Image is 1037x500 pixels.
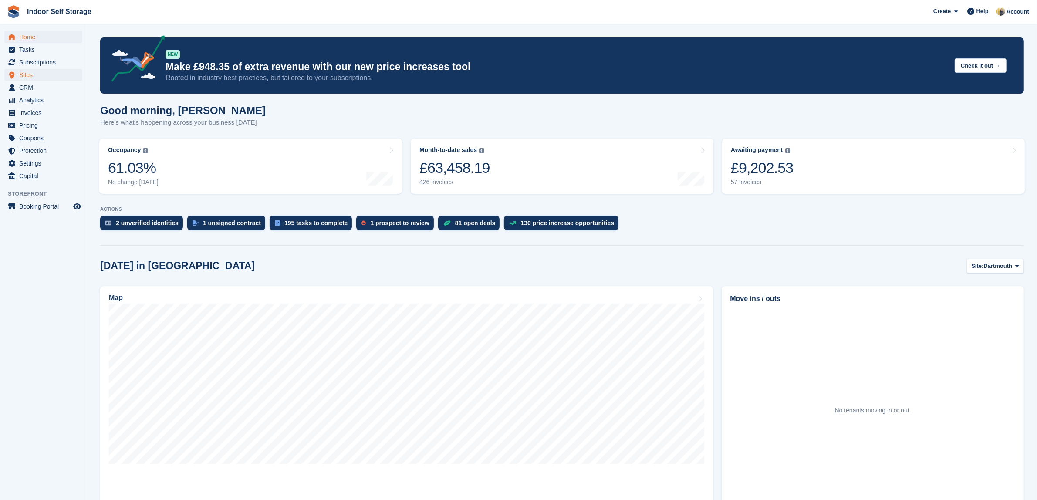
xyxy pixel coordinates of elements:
[4,44,82,56] a: menu
[1007,7,1029,16] span: Account
[4,132,82,144] a: menu
[19,132,71,144] span: Coupons
[19,145,71,157] span: Protection
[984,262,1013,270] span: Dartmouth
[270,216,357,235] a: 195 tasks to complete
[996,7,1005,16] img: Jo Moon
[108,146,141,154] div: Occupancy
[722,139,1025,194] a: Awaiting payment £9,202.53 57 invoices
[105,220,111,226] img: verify_identity-adf6edd0f0f0b5bbfe63781bf79b02c33cf7c696d77639b501bdc392416b5a36.svg
[443,220,451,226] img: deal-1b604bf984904fb50ccaf53a9ad4b4a5d6e5aea283cecdc64d6e3604feb123c2.svg
[108,159,159,177] div: 61.03%
[187,216,270,235] a: 1 unsigned contract
[731,159,794,177] div: £9,202.53
[4,81,82,94] a: menu
[19,31,71,43] span: Home
[100,216,187,235] a: 2 unverified identities
[4,200,82,213] a: menu
[4,31,82,43] a: menu
[166,61,948,73] p: Make £948.35 of extra revenue with our new price increases tool
[971,262,983,270] span: Site:
[99,139,402,194] a: Occupancy 61.03% No change [DATE]
[4,56,82,68] a: menu
[479,148,484,153] img: icon-info-grey-7440780725fd019a000dd9b08b2336e03edf1995a4989e88bcd33f0948082b44.svg
[19,69,71,81] span: Sites
[730,294,1016,304] h2: Move ins / outs
[731,179,794,186] div: 57 invoices
[143,148,148,153] img: icon-info-grey-7440780725fd019a000dd9b08b2336e03edf1995a4989e88bcd33f0948082b44.svg
[419,146,477,154] div: Month-to-date sales
[4,69,82,81] a: menu
[976,7,989,16] span: Help
[361,220,366,226] img: prospect-51fa495bee0391a8d652442698ab0144808aea92771e9ea1ae160a38d050c398.svg
[116,220,179,226] div: 2 unverified identities
[4,119,82,132] a: menu
[284,220,348,226] div: 195 tasks to complete
[104,35,165,85] img: price-adjustments-announcement-icon-8257ccfd72463d97f412b2fc003d46551f7dbcb40ab6d574587a9cd5c0d94...
[166,50,180,59] div: NEW
[411,139,713,194] a: Month-to-date sales £63,458.19 426 invoices
[955,58,1007,73] button: Check it out →
[108,179,159,186] div: No change [DATE]
[100,260,255,272] h2: [DATE] in [GEOGRAPHIC_DATA]
[419,159,490,177] div: £63,458.19
[19,94,71,106] span: Analytics
[504,216,623,235] a: 130 price increase opportunities
[72,201,82,212] a: Preview store
[19,44,71,56] span: Tasks
[4,145,82,157] a: menu
[275,220,280,226] img: task-75834270c22a3079a89374b754ae025e5fb1db73e45f91037f5363f120a921f8.svg
[520,220,614,226] div: 130 price increase opportunities
[966,259,1024,273] button: Site: Dartmouth
[509,221,516,225] img: price_increase_opportunities-93ffe204e8149a01c8c9dc8f82e8f89637d9d84a8eef4429ea346261dce0b2c0.svg
[100,118,266,128] p: Here's what's happening across your business [DATE]
[8,189,87,198] span: Storefront
[438,216,504,235] a: 81 open deals
[4,107,82,119] a: menu
[19,107,71,119] span: Invoices
[785,148,790,153] img: icon-info-grey-7440780725fd019a000dd9b08b2336e03edf1995a4989e88bcd33f0948082b44.svg
[356,216,438,235] a: 1 prospect to review
[100,105,266,116] h1: Good morning, [PERSON_NAME]
[731,146,783,154] div: Awaiting payment
[100,206,1024,212] p: ACTIONS
[203,220,261,226] div: 1 unsigned contract
[370,220,429,226] div: 1 prospect to review
[7,5,20,18] img: stora-icon-8386f47178a22dfd0bd8f6a31ec36ba5ce8667c1dd55bd0f319d3a0aa187defe.svg
[19,170,71,182] span: Capital
[455,220,496,226] div: 81 open deals
[19,81,71,94] span: CRM
[109,294,123,302] h2: Map
[4,94,82,106] a: menu
[19,200,71,213] span: Booking Portal
[19,56,71,68] span: Subscriptions
[193,220,199,226] img: contract_signature_icon-13c848040528278c33f63329250d36e43548de30e8caae1d1a13099fd9432cc5.svg
[19,157,71,169] span: Settings
[19,119,71,132] span: Pricing
[4,157,82,169] a: menu
[835,406,911,415] div: No tenants moving in or out.
[4,170,82,182] a: menu
[933,7,951,16] span: Create
[24,4,95,19] a: Indoor Self Storage
[166,73,948,83] p: Rooted in industry best practices, but tailored to your subscriptions.
[419,179,490,186] div: 426 invoices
